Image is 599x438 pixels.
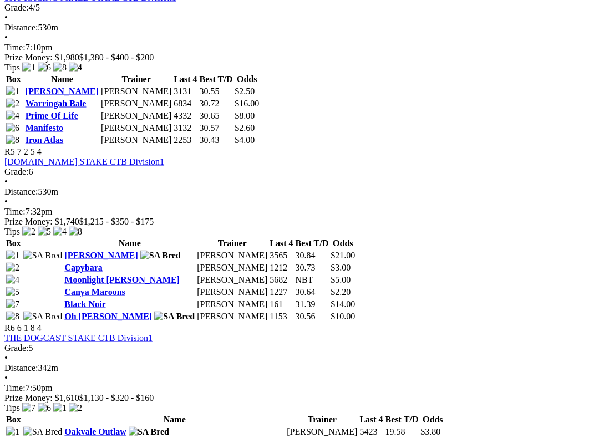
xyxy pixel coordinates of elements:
td: 30.64 [295,287,329,298]
a: Canya Maroons [64,287,125,297]
img: 4 [6,111,19,121]
td: 161 [269,299,293,310]
td: 6834 [173,98,197,109]
span: Grade: [4,343,29,353]
td: 30.56 [295,311,329,322]
span: 6 1 8 4 [17,323,42,333]
td: 3131 [173,86,197,97]
span: R6 [4,323,15,333]
td: 1227 [269,287,293,298]
span: 7 2 5 4 [17,147,42,156]
img: SA Bred [140,251,181,261]
span: R5 [4,147,15,156]
td: 1153 [269,311,293,322]
div: 6 [4,167,595,177]
th: Name [64,238,195,249]
img: 1 [6,251,19,261]
span: Distance: [4,363,38,373]
img: 2 [6,99,19,109]
span: • [4,33,8,42]
td: 30.65 [199,110,233,121]
span: $2.60 [235,123,255,133]
span: Box [6,238,21,248]
th: Last 4 [269,238,293,249]
span: Time: [4,383,26,393]
th: Odds [234,74,260,85]
a: Warringah Bale [26,99,87,108]
td: 2253 [173,135,197,146]
th: Name [25,74,99,85]
span: $3.80 [420,427,440,436]
td: [PERSON_NAME] [196,287,268,298]
span: $16.00 [235,99,259,108]
div: 530m [4,187,595,197]
span: $14.00 [331,299,355,309]
td: 30.43 [199,135,233,146]
a: [PERSON_NAME] [26,86,99,96]
span: $10.00 [331,312,355,321]
th: Best T/D [295,238,329,249]
th: Last 4 [173,74,197,85]
div: 342m [4,363,595,373]
img: SA Bred [23,312,63,322]
img: SA Bred [23,251,63,261]
td: 30.57 [199,123,233,134]
th: Trainer [196,238,268,249]
span: • [4,13,8,22]
td: [PERSON_NAME] [196,274,268,286]
img: 1 [6,427,19,437]
div: 7:10pm [4,43,595,53]
img: 7 [6,299,19,309]
td: 4332 [173,110,197,121]
img: SA Bred [154,312,195,322]
div: 7:32pm [4,207,595,217]
img: 8 [69,227,82,237]
td: [PERSON_NAME] [196,311,268,322]
td: [PERSON_NAME] [100,135,172,146]
div: Prize Money: $1,740 [4,217,595,227]
span: Tips [4,403,20,412]
span: $8.00 [235,111,255,120]
img: 2 [69,403,82,413]
img: 8 [53,63,67,73]
td: [PERSON_NAME] [286,426,358,437]
img: 1 [6,86,19,96]
span: • [4,177,8,186]
img: 4 [53,227,67,237]
img: 6 [38,63,51,73]
a: Manifesto [26,123,63,133]
th: Trainer [286,414,358,425]
a: [PERSON_NAME] [64,251,138,260]
span: $1,130 - $320 - $160 [79,393,154,403]
td: [PERSON_NAME] [196,250,268,261]
a: [DOMAIN_NAME] STAKE CTB Division1 [4,157,164,166]
td: 30.72 [199,98,233,109]
img: SA Bred [23,427,63,437]
span: Distance: [4,23,38,32]
a: Oh [PERSON_NAME] [64,312,152,321]
th: Odds [330,238,356,249]
a: Black Noir [64,299,105,309]
td: NBT [295,274,329,286]
img: 8 [6,135,19,145]
td: [PERSON_NAME] [100,110,172,121]
span: Tips [4,63,20,72]
img: 8 [6,312,19,322]
span: $3.00 [331,263,351,272]
span: $1,380 - $400 - $200 [79,53,154,62]
a: Iron Atlas [26,135,64,145]
span: Time: [4,207,26,216]
img: SA Bred [129,427,169,437]
div: 5 [4,343,595,353]
span: $2.20 [331,287,351,297]
span: $21.00 [331,251,355,260]
td: 30.55 [199,86,233,97]
a: Capybara [64,263,102,272]
th: Last 4 [359,414,383,425]
td: [PERSON_NAME] [100,98,172,109]
th: Best T/D [385,414,419,425]
td: [PERSON_NAME] [100,123,172,134]
td: [PERSON_NAME] [100,86,172,97]
div: 7:50pm [4,383,595,393]
div: Prize Money: $1,980 [4,53,595,63]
